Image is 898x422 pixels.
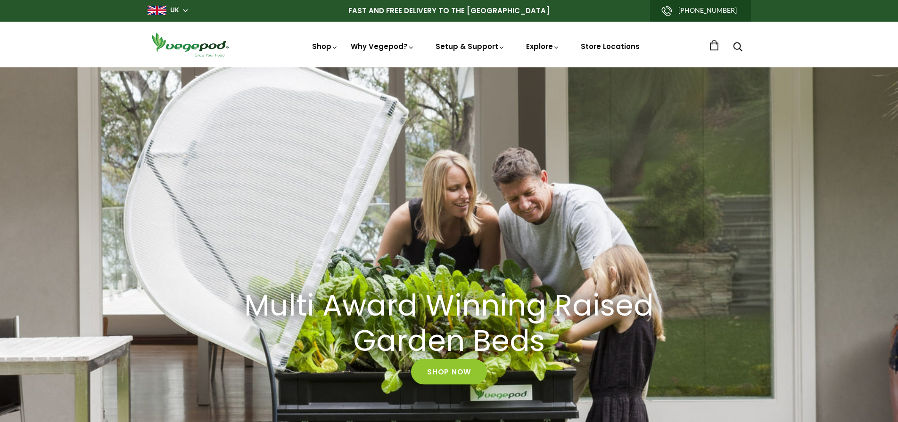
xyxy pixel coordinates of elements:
a: Why Vegepod? [351,41,415,51]
h2: Multi Award Winning Raised Garden Beds [237,289,661,359]
img: gb_large.png [148,6,166,15]
a: UK [170,6,179,15]
a: Explore [526,41,560,51]
a: Shop Now [411,359,487,384]
a: Shop [312,41,338,51]
a: Setup & Support [436,41,505,51]
img: Vegepod [148,31,232,58]
a: Store Locations [581,41,640,51]
a: Multi Award Winning Raised Garden Beds [225,289,673,359]
a: Search [733,43,742,53]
